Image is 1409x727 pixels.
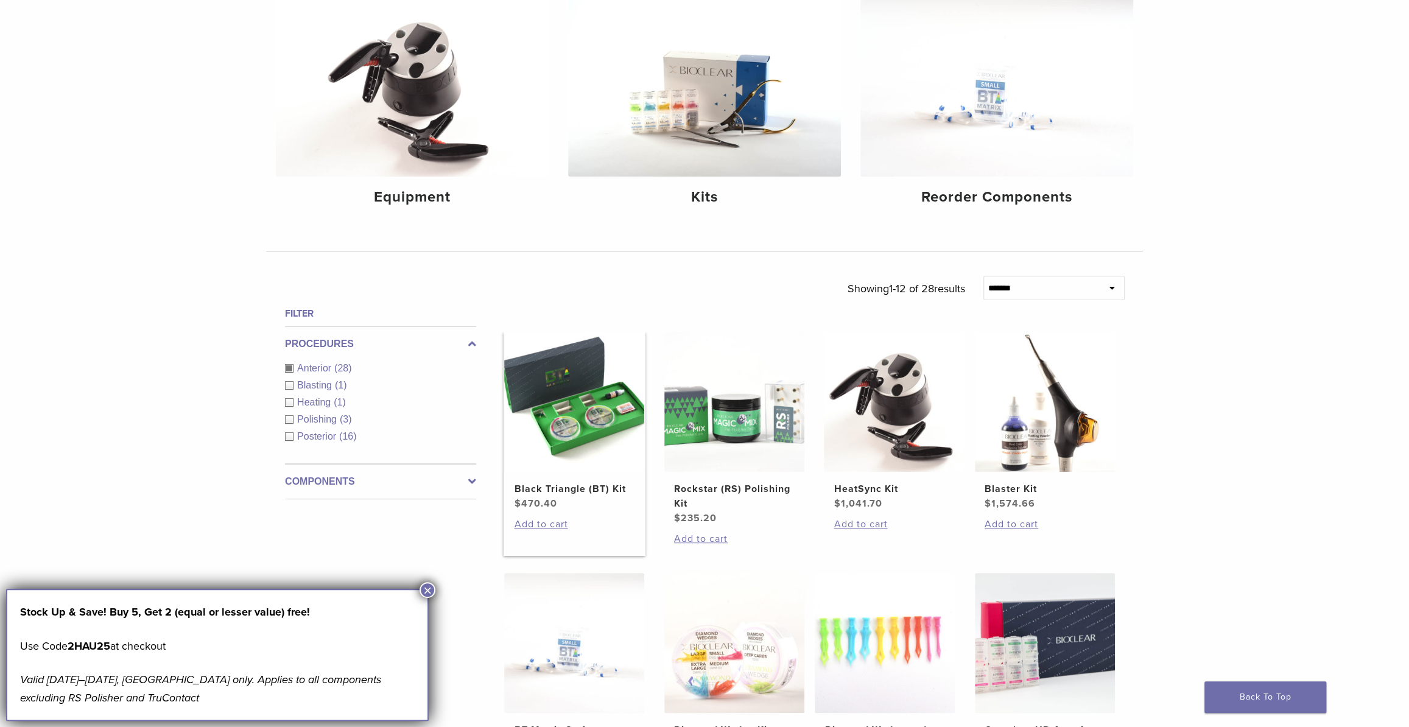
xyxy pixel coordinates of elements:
a: Rockstar (RS) Polishing KitRockstar (RS) Polishing Kit $235.20 [664,332,806,525]
a: Add to cart: “Blaster Kit” [985,517,1105,532]
label: Components [285,474,476,489]
button: Close [420,582,435,598]
bdi: 470.40 [514,497,557,510]
h2: Rockstar (RS) Polishing Kit [674,482,795,511]
span: $ [985,497,991,510]
img: BT Matrix Series [504,573,644,713]
h4: Kits [578,186,831,208]
span: $ [514,497,521,510]
span: Anterior [297,363,334,373]
span: (28) [334,363,351,373]
h2: Black Triangle (BT) Kit [514,482,634,496]
bdi: 1,574.66 [985,497,1035,510]
a: Back To Top [1204,681,1326,713]
bdi: 1,041.70 [834,497,882,510]
span: Heating [297,397,334,407]
a: Add to cart: “Rockstar (RS) Polishing Kit” [674,532,795,546]
img: HeatSync Kit [824,332,964,472]
a: HeatSync KitHeatSync Kit $1,041.70 [823,332,965,511]
span: 1-12 of 28 [889,282,934,295]
strong: Stock Up & Save! Buy 5, Get 2 (equal or lesser value) free! [20,605,310,619]
a: Black Triangle (BT) KitBlack Triangle (BT) Kit $470.40 [504,332,645,511]
span: Polishing [297,414,340,424]
span: (16) [339,431,356,441]
p: Use Code at checkout [20,637,415,655]
span: Blasting [297,380,335,390]
img: Complete HD Anterior Kit [975,573,1115,713]
h4: Equipment [286,186,539,208]
h4: Reorder Components [870,186,1123,208]
p: Showing results [848,276,965,301]
h2: HeatSync Kit [834,482,954,496]
span: $ [834,497,840,510]
em: Valid [DATE]–[DATE], [GEOGRAPHIC_DATA] only. Applies to all components excluding RS Polisher and ... [20,673,381,704]
h4: Filter [285,306,476,321]
span: (1) [335,380,347,390]
img: Rockstar (RS) Polishing Kit [664,332,804,472]
span: (3) [340,414,352,424]
bdi: 235.20 [674,512,717,524]
a: Blaster KitBlaster Kit $1,574.66 [974,332,1116,511]
label: Procedures [285,337,476,351]
h2: Blaster Kit [985,482,1105,496]
a: Add to cart: “HeatSync Kit” [834,517,954,532]
span: Posterior [297,431,339,441]
img: Black Triangle (BT) Kit [504,332,644,472]
span: (1) [334,397,346,407]
a: Add to cart: “Black Triangle (BT) Kit” [514,517,634,532]
span: $ [674,512,681,524]
img: Diamond Wedge Kits [664,573,804,713]
img: Diamond Wedge and Long Diamond Wedge [815,573,955,713]
strong: 2HAU25 [68,639,110,653]
img: Blaster Kit [975,332,1115,472]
